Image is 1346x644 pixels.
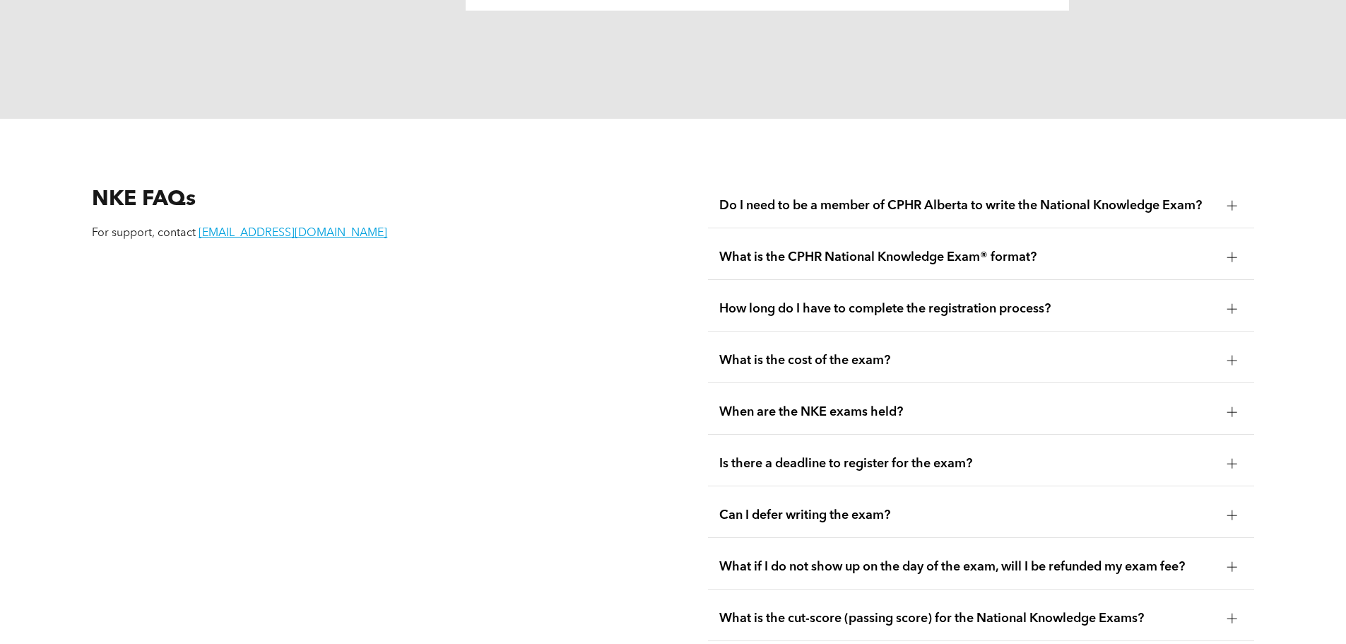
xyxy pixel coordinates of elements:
[719,508,1216,523] span: Can I defer writing the exam?
[719,611,1216,626] span: What is the cut-score (passing score) for the National Knowledge Exams?
[719,301,1216,317] span: How long do I have to complete the registration process?
[719,198,1216,213] span: Do I need to be a member of CPHR Alberta to write the National Knowledge Exam?
[719,353,1216,368] span: What is the cost of the exam?
[719,559,1216,575] span: What if I do not show up on the day of the exam, will I be refunded my exam fee?
[92,189,196,210] span: NKE FAQs
[199,228,387,239] a: [EMAIL_ADDRESS][DOMAIN_NAME]
[719,404,1216,420] span: When are the NKE exams held?
[719,456,1216,472] span: Is there a deadline to register for the exam?
[92,228,196,239] span: For support, contact
[719,250,1216,265] span: What is the CPHR National Knowledge Exam® format?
